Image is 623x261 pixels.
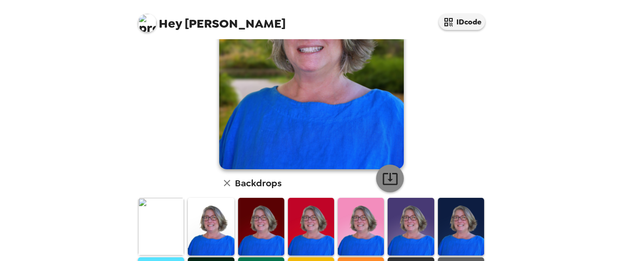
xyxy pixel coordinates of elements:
span: Hey [159,15,182,32]
button: IDcode [439,14,485,30]
img: profile pic [138,14,156,32]
h6: Backdrops [235,176,282,190]
img: Original [138,198,184,255]
span: [PERSON_NAME] [138,9,286,30]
